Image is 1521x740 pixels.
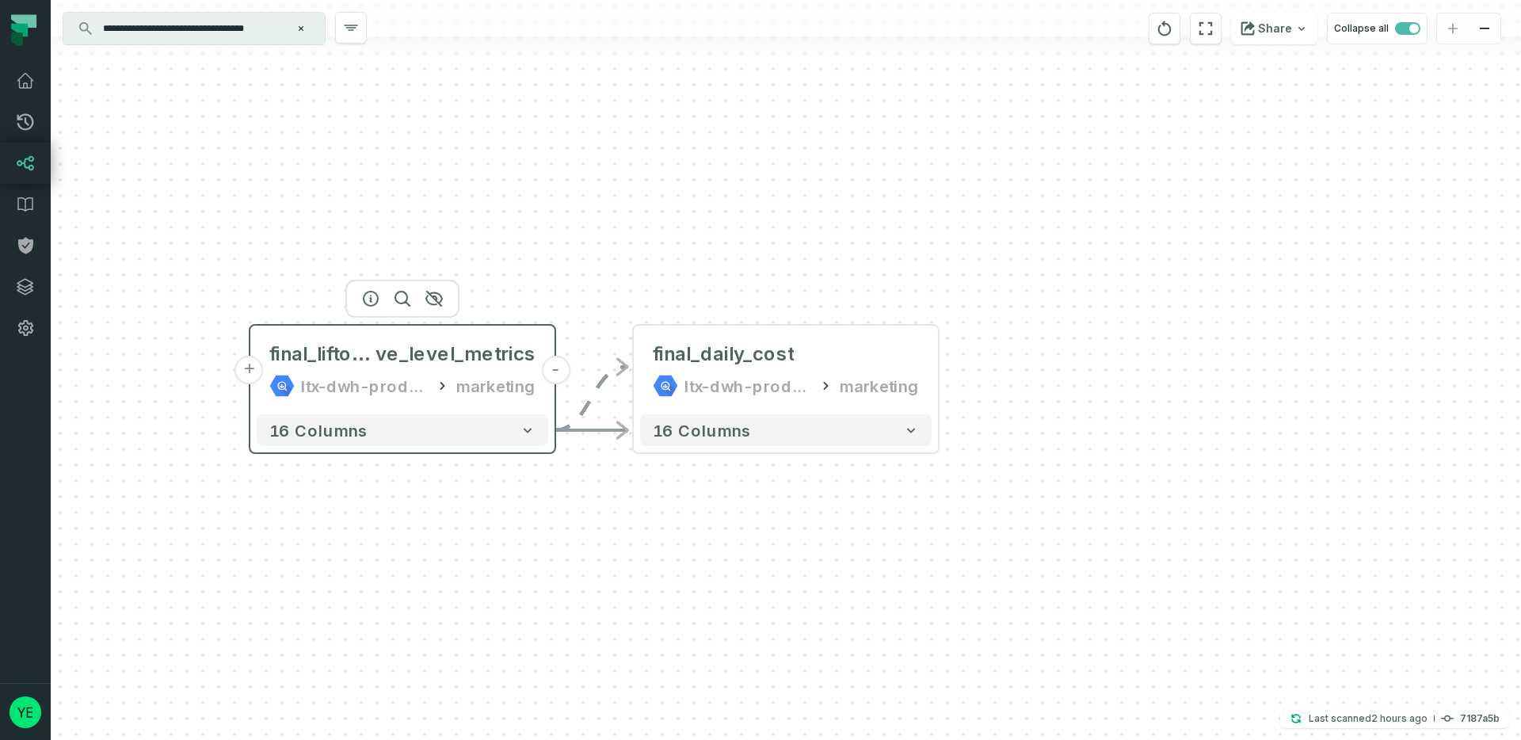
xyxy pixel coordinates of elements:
[235,356,264,384] button: +
[269,341,536,367] div: final_liftoff_creative_level_metrics
[375,341,536,367] span: ve_level_metrics
[1327,13,1428,44] button: Collapse all
[555,367,627,430] g: Edge from 0abc7309ad82f259beb079b24007fd95 to cdc799c67f2709c4d8c60dc35618e618
[653,341,794,367] div: final_daily_cost
[840,373,919,399] div: marketing
[269,341,375,367] span: final_liftoff_creati
[1371,712,1428,724] relative-time: Sep 15, 2025, 1:21 PM GMT+3
[10,696,41,728] img: avatar of yedidya
[653,421,751,440] span: 16 columns
[1280,709,1509,728] button: Last scanned[DATE] 1:21:08 PM7187a5b
[1309,711,1428,727] p: Last scanned
[1460,714,1500,723] h4: 7187a5b
[1231,13,1317,44] button: Share
[269,421,368,440] span: 16 columns
[456,373,536,399] div: marketing
[293,21,309,36] button: Clear search query
[684,373,811,399] div: ltx-dwh-prod-processed
[301,373,428,399] div: ltx-dwh-prod-processed
[1469,13,1500,44] button: zoom out
[541,356,570,384] button: -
